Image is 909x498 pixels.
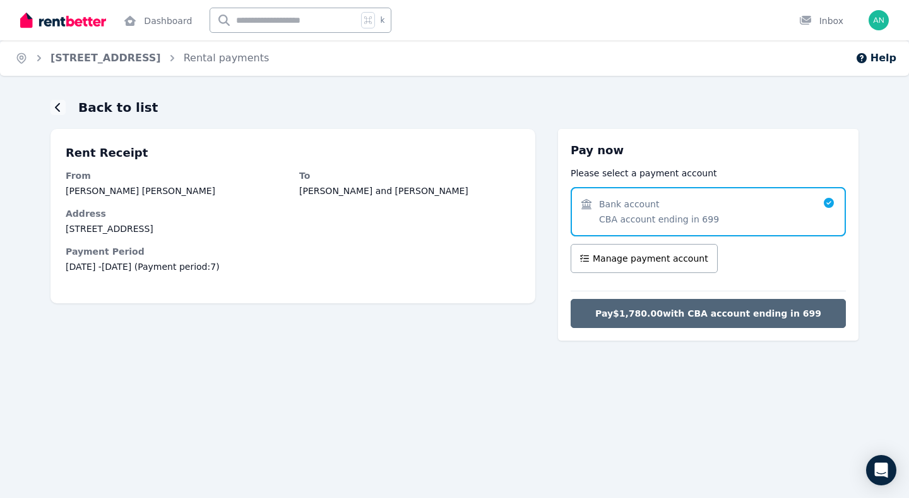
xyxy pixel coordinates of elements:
[866,455,896,485] div: Open Intercom Messenger
[571,142,846,159] h3: Pay now
[184,52,270,64] a: Rental payments
[66,260,520,273] span: [DATE] - [DATE] (Payment period: 7 )
[66,207,520,220] dt: Address
[20,11,106,30] img: RentBetter
[799,15,843,27] div: Inbox
[299,185,520,197] dd: [PERSON_NAME] and [PERSON_NAME]
[571,299,846,328] button: Pay$1,780.00with CBA account ending in 699
[66,144,520,162] p: Rent Receipt
[571,167,846,179] p: Please select a payment account
[869,10,889,30] img: Annabelle Commerford
[599,198,659,210] span: Bank account
[66,245,520,258] dt: Payment Period
[66,185,287,197] dd: [PERSON_NAME] [PERSON_NAME]
[595,307,821,320] span: Pay $1,780.00 with CBA account ending in 699
[380,15,384,25] span: k
[50,52,161,64] a: [STREET_ADDRESS]
[571,244,718,273] button: Manage payment account
[78,99,158,116] h1: Back to list
[66,169,287,182] dt: From
[66,222,520,235] dd: [STREET_ADDRESS]
[855,51,896,66] button: Help
[599,213,719,226] span: CBA account ending in 699
[593,252,708,265] span: Manage payment account
[299,169,520,182] dt: To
